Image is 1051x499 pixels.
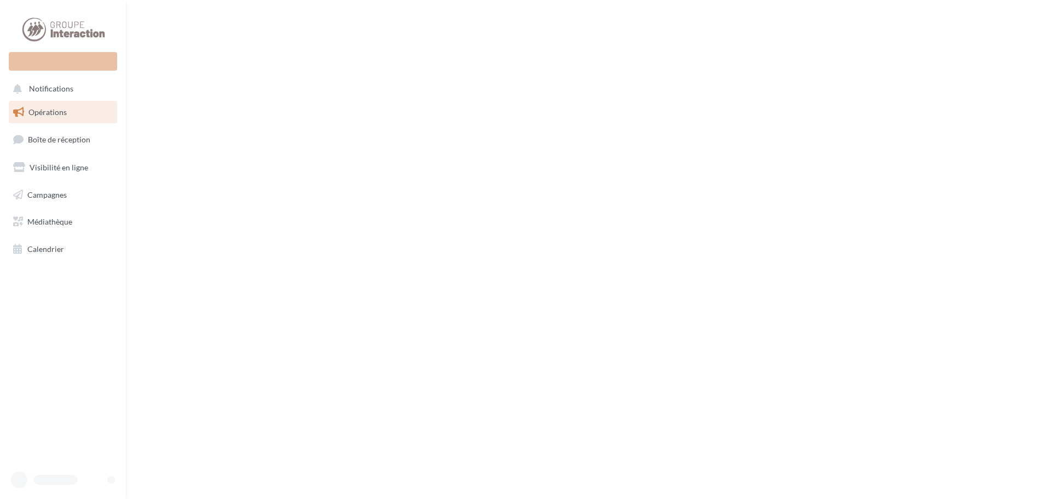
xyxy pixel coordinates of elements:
[7,156,119,179] a: Visibilité en ligne
[7,128,119,151] a: Boîte de réception
[30,163,88,172] span: Visibilité en ligne
[29,84,73,94] span: Notifications
[7,238,119,261] a: Calendrier
[27,190,67,199] span: Campagnes
[28,107,67,117] span: Opérations
[7,183,119,207] a: Campagnes
[9,52,117,71] div: Nouvelle campagne
[7,101,119,124] a: Opérations
[27,244,64,254] span: Calendrier
[27,217,72,226] span: Médiathèque
[28,135,90,144] span: Boîte de réception
[7,210,119,233] a: Médiathèque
